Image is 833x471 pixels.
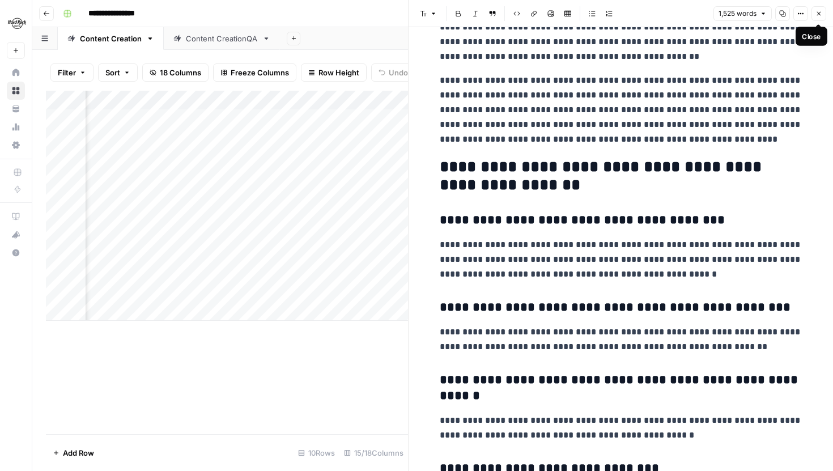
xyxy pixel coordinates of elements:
button: Freeze Columns [213,63,296,82]
button: Filter [50,63,93,82]
div: What's new? [7,226,24,243]
a: Browse [7,82,25,100]
div: Content Creation [80,33,142,44]
a: Usage [7,118,25,136]
span: Filter [58,67,76,78]
a: Content Creation [58,27,164,50]
button: What's new? [7,226,25,244]
button: Row Height [301,63,367,82]
a: Settings [7,136,25,154]
div: 15/18 Columns [339,444,408,462]
button: 18 Columns [142,63,209,82]
button: Add Row [46,444,101,462]
span: 18 Columns [160,67,201,78]
a: Your Data [7,100,25,118]
button: Help + Support [7,244,25,262]
span: Row Height [318,67,359,78]
a: Content CreationQA [164,27,280,50]
span: Add Row [63,447,94,459]
div: Close [802,31,821,42]
img: Hard Rock Digital Logo [7,13,27,33]
a: AirOps Academy [7,207,25,226]
button: Undo [371,63,415,82]
span: Sort [105,67,120,78]
button: Sort [98,63,138,82]
div: 10 Rows [294,444,339,462]
span: Freeze Columns [231,67,289,78]
button: 1,525 words [713,6,772,21]
button: Workspace: Hard Rock Digital [7,9,25,37]
span: Undo [389,67,408,78]
span: 1,525 words [719,9,756,19]
div: Content CreationQA [186,33,258,44]
a: Home [7,63,25,82]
